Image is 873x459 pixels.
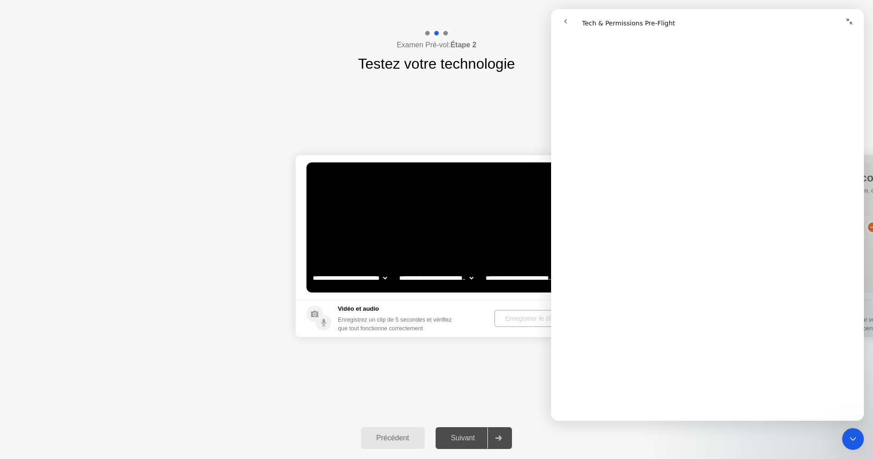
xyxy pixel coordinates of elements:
[494,310,567,327] button: Enregistrer le clip
[311,269,389,287] select: Available cameras
[364,434,422,442] div: Précédent
[361,427,425,449] button: Précédent
[397,269,475,287] select: Available speakers
[498,315,563,322] div: Enregistrer le clip
[451,41,477,49] b: Étape 2
[396,40,476,50] h4: Examen Pré-vol:
[438,434,488,442] div: Suivant
[842,428,864,450] iframe: Intercom live chat
[484,269,562,287] select: Available microphones
[358,53,515,75] h1: Testez votre technologie
[338,304,459,313] h5: Vidéo et audio
[436,427,512,449] button: Suivant
[551,9,864,421] iframe: Intercom live chat
[338,315,459,333] div: Enregistrez un clip de 5 secondes et vérifiez que tout fonctionne correctement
